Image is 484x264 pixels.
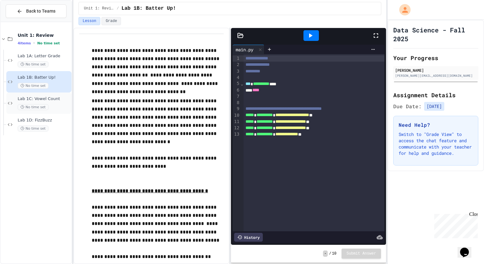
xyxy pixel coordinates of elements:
span: Fold line [240,81,244,86]
div: 12 [233,125,240,131]
span: Lab 1B: Batter Up! [121,5,176,12]
span: / [117,6,119,11]
span: Unit 1: Review [18,32,70,38]
div: 13 [233,131,240,138]
div: 7 [233,93,240,100]
span: [DATE] [424,102,444,111]
div: 11 [233,119,240,125]
p: Switch to "Grade View" to access the chat feature and communicate with your teacher for help and ... [399,131,473,156]
div: History [234,233,263,242]
div: 3 [233,68,240,75]
div: 8 [233,100,240,106]
div: 4 [233,75,240,81]
div: main.py [233,46,256,53]
div: 2 [233,62,240,68]
span: Submit Answer [347,251,376,256]
div: 6 [233,87,240,93]
div: 5 [233,81,240,87]
div: [PERSON_NAME] [395,67,476,73]
span: / [329,251,331,256]
div: 9 [233,106,240,112]
div: My Account [393,3,412,17]
span: Lab 1C: Vowel Count [18,96,70,102]
button: Grade [101,17,121,25]
h2: Your Progress [393,53,478,62]
div: [PERSON_NAME][EMAIL_ADDRESS][DOMAIN_NAME] [395,73,476,78]
div: 10 [233,112,240,119]
span: No time set [18,61,49,67]
span: 10 [332,251,336,256]
h3: Need Help? [399,121,473,129]
span: • [33,41,35,46]
span: Lab 1D: FizzBuzz [18,118,70,123]
h1: Data Science - Fall 2025 [393,25,478,43]
iframe: chat widget [432,211,478,238]
span: 4 items [18,41,31,45]
span: No time set [18,104,49,110]
span: Lab 1A: Letter Grade [18,53,70,59]
span: Unit 1: Review [84,6,114,11]
h2: Assignment Details [393,91,478,99]
span: No time set [37,41,60,45]
span: No time set [18,126,49,132]
button: Submit Answer [342,249,381,259]
span: Back to Teams [26,8,55,14]
iframe: chat widget [458,239,478,258]
div: 1 [233,55,240,62]
span: No time set [18,83,49,89]
span: Lab 1B: Batter Up! [18,75,70,80]
button: Back to Teams [6,4,66,18]
div: main.py [233,45,264,54]
div: Chat with us now!Close [3,3,43,40]
span: - [323,250,328,257]
button: Lesson [78,17,100,25]
span: Due Date: [393,103,422,110]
